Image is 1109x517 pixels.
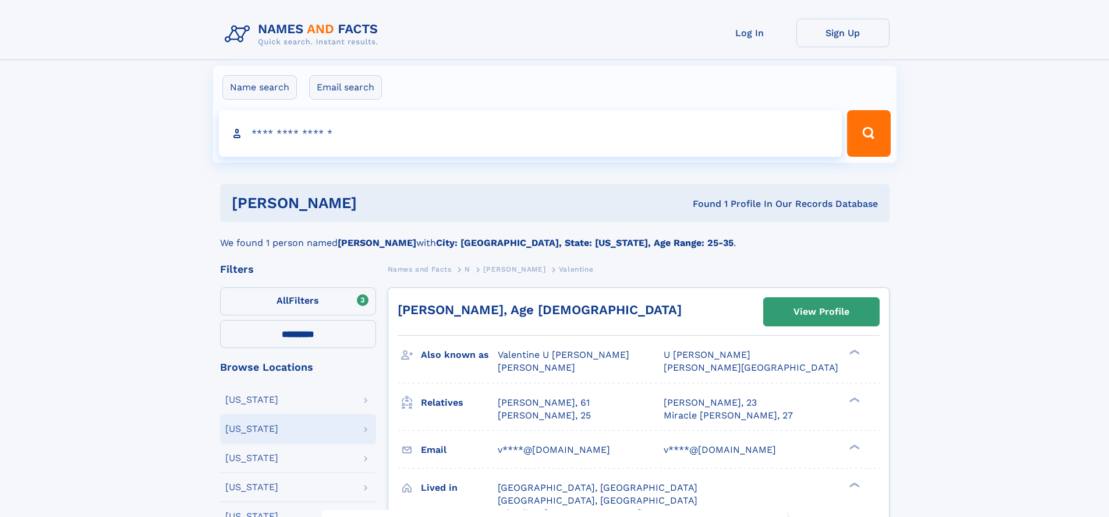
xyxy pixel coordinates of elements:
[232,196,525,210] h1: [PERSON_NAME]
[220,264,376,275] div: Filters
[421,440,498,460] h3: Email
[483,262,545,276] a: [PERSON_NAME]
[846,396,860,403] div: ❯
[498,482,697,493] span: [GEOGRAPHIC_DATA], [GEOGRAPHIC_DATA]
[498,362,575,373] span: [PERSON_NAME]
[225,453,278,463] div: [US_STATE]
[219,110,842,157] input: search input
[225,395,278,405] div: [US_STATE]
[847,110,890,157] button: Search Button
[664,409,793,422] a: Miracle [PERSON_NAME], 27
[664,396,757,409] a: [PERSON_NAME], 23
[220,222,890,250] div: We found 1 person named with .
[222,75,297,100] label: Name search
[483,265,545,273] span: [PERSON_NAME]
[846,481,860,488] div: ❯
[525,198,878,210] div: Found 1 Profile In Our Records Database
[220,287,376,315] label: Filters
[388,262,452,276] a: Names and Facts
[225,424,278,434] div: [US_STATE]
[398,303,682,317] a: [PERSON_NAME], Age [DEMOGRAPHIC_DATA]
[220,362,376,372] div: Browse Locations
[846,349,860,356] div: ❯
[465,262,470,276] a: N
[559,265,593,273] span: Valentine
[220,19,388,50] img: Logo Names and Facts
[664,362,838,373] span: [PERSON_NAME][GEOGRAPHIC_DATA]
[421,345,498,365] h3: Also known as
[796,19,890,47] a: Sign Up
[225,483,278,492] div: [US_STATE]
[421,478,498,498] h3: Lived in
[498,409,591,422] a: [PERSON_NAME], 25
[436,237,734,248] b: City: [GEOGRAPHIC_DATA], State: [US_STATE], Age Range: 25-35
[338,237,416,248] b: [PERSON_NAME]
[498,349,629,360] span: Valentine U [PERSON_NAME]
[664,349,750,360] span: U [PERSON_NAME]
[846,443,860,451] div: ❯
[309,75,382,100] label: Email search
[498,495,697,506] span: [GEOGRAPHIC_DATA], [GEOGRAPHIC_DATA]
[764,298,879,326] a: View Profile
[465,265,470,273] span: N
[498,396,590,409] a: [PERSON_NAME], 61
[793,298,849,325] div: View Profile
[703,19,796,47] a: Log In
[277,295,289,306] span: All
[421,393,498,413] h3: Relatives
